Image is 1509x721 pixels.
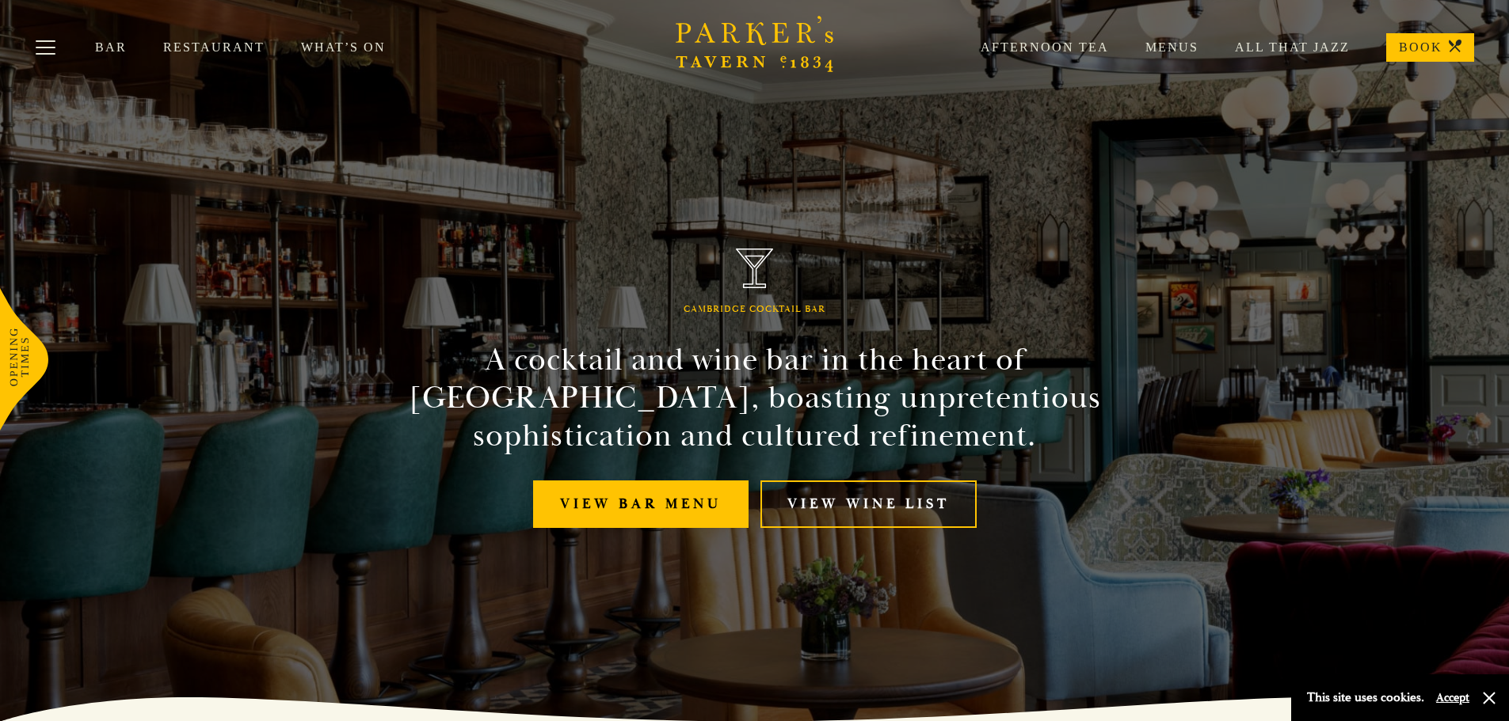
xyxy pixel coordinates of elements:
img: Parker's Tavern Brasserie Cambridge [736,249,774,289]
h1: Cambridge Cocktail Bar [684,304,825,315]
button: Close and accept [1481,690,1497,706]
a: View Wine List [760,480,977,529]
p: This site uses cookies. [1307,686,1424,709]
a: View bar menu [533,480,749,529]
button: Accept [1436,690,1469,705]
h2: A cocktail and wine bar in the heart of [GEOGRAPHIC_DATA], boasting unpretentious sophistication ... [394,341,1116,455]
